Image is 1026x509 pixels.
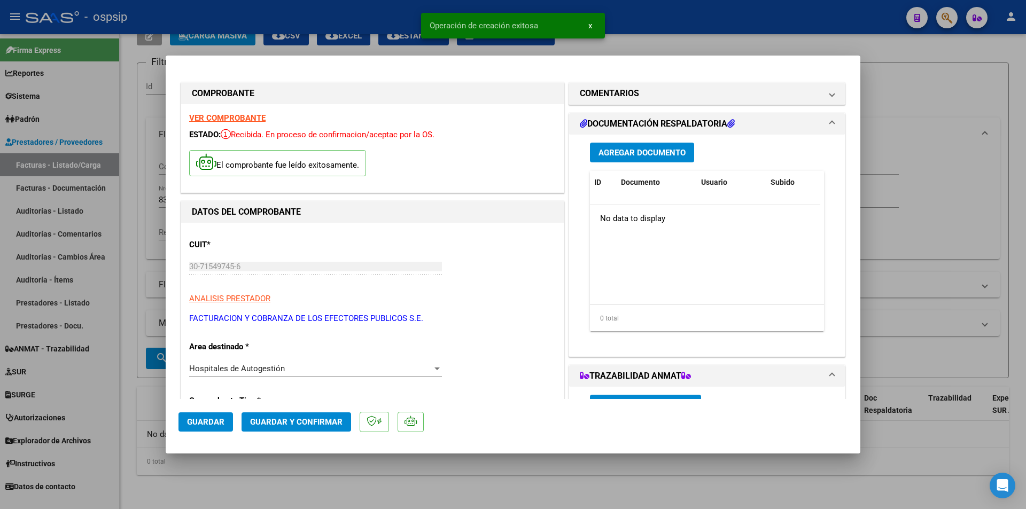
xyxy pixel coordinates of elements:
[594,178,601,186] span: ID
[189,294,270,303] span: ANALISIS PRESTADOR
[590,143,694,162] button: Agregar Documento
[590,305,824,332] div: 0 total
[580,118,735,130] h1: DOCUMENTACIÓN RESPALDATORIA
[189,341,299,353] p: Area destinado *
[590,395,701,414] button: Agregar Trazabilidad
[569,113,845,135] mat-expansion-panel-header: DOCUMENTACIÓN RESPALDATORIA
[588,21,592,30] span: x
[221,130,434,139] span: Recibida. En proceso de confirmacion/aceptac por la OS.
[697,171,766,194] datatable-header-cell: Usuario
[617,171,697,194] datatable-header-cell: Documento
[569,365,845,387] mat-expansion-panel-header: TRAZABILIDAD ANMAT
[192,207,301,217] strong: DATOS DEL COMPROBANTE
[189,130,221,139] span: ESTADO:
[189,364,285,373] span: Hospitales de Autogestión
[242,412,351,432] button: Guardar y Confirmar
[250,417,343,427] span: Guardar y Confirmar
[701,178,727,186] span: Usuario
[189,395,299,407] p: Comprobante Tipo *
[187,417,224,427] span: Guardar
[178,412,233,432] button: Guardar
[820,171,873,194] datatable-header-cell: Acción
[569,135,845,356] div: DOCUMENTACIÓN RESPALDATORIA
[590,171,617,194] datatable-header-cell: ID
[430,20,538,31] span: Operación de creación exitosa
[771,178,795,186] span: Subido
[580,16,601,35] button: x
[621,178,660,186] span: Documento
[590,205,820,232] div: No data to display
[192,88,254,98] strong: COMPROBANTE
[766,171,820,194] datatable-header-cell: Subido
[580,370,691,382] h1: TRAZABILIDAD ANMAT
[990,473,1015,498] div: Open Intercom Messenger
[189,150,366,176] p: El comprobante fue leído exitosamente.
[569,83,845,104] mat-expansion-panel-header: COMENTARIOS
[189,113,266,123] a: VER COMPROBANTE
[598,148,686,158] span: Agregar Documento
[189,312,556,325] p: FACTURACION Y COBRANZA DE LOS EFECTORES PUBLICOS S.E.
[189,239,299,251] p: CUIT
[580,87,639,100] h1: COMENTARIOS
